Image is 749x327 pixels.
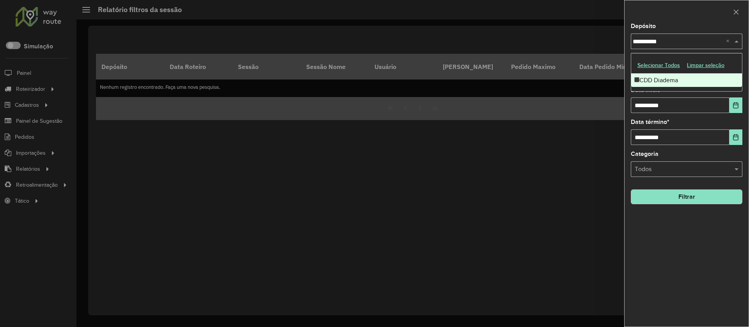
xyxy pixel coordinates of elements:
[631,74,742,87] div: CDD Diadema
[634,59,683,71] button: Selecionar Todos
[631,21,656,31] label: Depósito
[729,97,742,113] button: Choose Date
[631,117,669,127] label: Data término
[726,37,733,46] span: Clear all
[631,53,742,92] ng-dropdown-panel: Options list
[631,189,742,204] button: Filtrar
[631,149,658,159] label: Categoria
[729,129,742,145] button: Choose Date
[683,59,728,71] button: Limpar seleção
